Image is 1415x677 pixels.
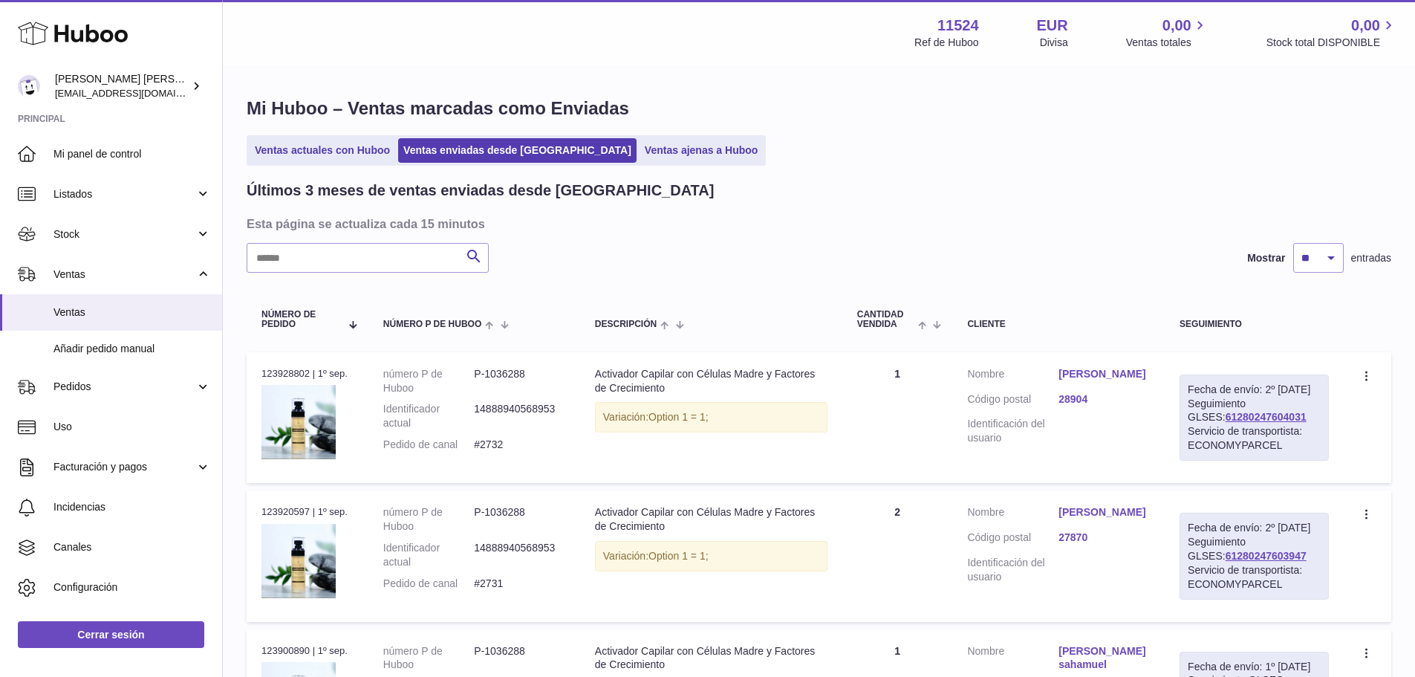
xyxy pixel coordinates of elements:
[53,460,195,474] span: Facturación y pagos
[648,411,709,423] span: Option 1 = 1;
[967,505,1058,523] dt: Nombre
[967,556,1058,584] dt: Identificación del usuario
[261,644,354,658] div: 123900890 | 1º sep.
[595,320,657,329] span: Descripción
[967,320,1150,329] div: Cliente
[261,310,340,329] span: Número de pedido
[383,505,475,534] dt: número P de Huboo
[474,577,565,591] dd: #2731
[1188,563,1321,592] div: Servicio de transportista: ECONOMYPARCEL
[383,541,475,569] dt: Identificador actual
[1180,375,1329,461] div: Seguimiento GLSES:
[1188,424,1321,453] div: Servicio de transportista: ECONOMYPARCEL
[1180,513,1329,599] div: Seguimiento GLSES:
[842,352,953,483] td: 1
[53,268,195,282] span: Ventas
[1058,367,1150,381] a: [PERSON_NAME]
[1226,550,1307,562] a: 61280247603947
[1188,383,1321,397] div: Fecha de envío: 2º [DATE]
[1266,16,1397,50] a: 0,00 Stock total DISPONIBLE
[595,367,827,395] div: Activador Capilar con Células Madre y Factores de Crecimiento
[1126,16,1209,50] a: 0,00 Ventas totales
[648,550,709,562] span: Option 1 = 1;
[914,36,978,50] div: Ref de Huboo
[474,644,565,673] dd: P-1036288
[398,138,637,163] a: Ventas enviadas desde [GEOGRAPHIC_DATA]
[474,505,565,534] dd: P-1036288
[967,644,1058,676] dt: Nombre
[247,216,1388,232] h3: Esta página se actualiza cada 15 minutos
[53,500,211,514] span: Incidencias
[1188,521,1321,535] div: Fecha de envío: 2º [DATE]
[383,644,475,673] dt: número P de Huboo
[1162,16,1191,36] span: 0,00
[53,540,211,554] span: Canales
[383,438,475,452] dt: Pedido de canal
[1226,411,1307,423] a: 61280247604031
[640,138,764,163] a: Ventas ajenas a Huboo
[383,367,475,395] dt: número P de Huboo
[1351,16,1380,36] span: 0,00
[842,490,953,621] td: 2
[1040,36,1068,50] div: Divisa
[55,87,218,99] span: [EMAIL_ADDRESS][DOMAIN_NAME]
[967,392,1058,410] dt: Código postal
[53,420,211,434] span: Uso
[1058,531,1150,545] a: 27870
[1058,505,1150,519] a: [PERSON_NAME]
[383,320,481,329] span: número P de Huboo
[261,385,336,459] img: MG_9496_jpg.webp
[1126,36,1209,50] span: Ventas totales
[55,72,189,100] div: [PERSON_NAME] [PERSON_NAME]
[595,505,827,534] div: Activador Capilar con Células Madre y Factores de Crecimiento
[261,367,354,380] div: 123928802 | 1º sep.
[53,187,195,201] span: Listados
[247,181,714,201] h2: Últimos 3 meses de ventas enviadas desde [GEOGRAPHIC_DATA]
[857,310,914,329] span: Cantidad vendida
[247,97,1391,120] h1: Mi Huboo – Ventas marcadas como Enviadas
[1351,251,1391,265] span: entradas
[967,531,1058,548] dt: Código postal
[1037,16,1068,36] strong: EUR
[595,644,827,673] div: Activador Capilar con Células Madre y Factores de Crecimiento
[1058,644,1150,673] a: [PERSON_NAME] sahamuel
[967,367,1058,385] dt: Nombre
[1188,660,1321,674] div: Fecha de envío: 1º [DATE]
[261,524,336,598] img: MG_9496_jpg.webp
[53,305,211,320] span: Ventas
[474,402,565,430] dd: 14888940568953
[1180,320,1329,329] div: Seguimiento
[474,367,565,395] dd: P-1036288
[383,577,475,591] dt: Pedido de canal
[53,147,211,161] span: Mi panel de control
[595,402,827,433] div: Variación:
[53,580,211,595] span: Configuración
[261,505,354,519] div: 123920597 | 1º sep.
[53,380,195,394] span: Pedidos
[474,541,565,569] dd: 14888940568953
[53,227,195,242] span: Stock
[937,16,979,36] strong: 11524
[383,402,475,430] dt: Identificador actual
[1058,392,1150,406] a: 28904
[1247,251,1285,265] label: Mostrar
[1266,36,1397,50] span: Stock total DISPONIBLE
[474,438,565,452] dd: #2732
[250,138,395,163] a: Ventas actuales con Huboo
[595,541,827,571] div: Variación:
[53,342,211,356] span: Añadir pedido manual
[18,75,40,97] img: internalAdmin-11524@internal.huboo.com
[967,417,1058,445] dt: Identificación del usuario
[18,621,204,648] a: Cerrar sesión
